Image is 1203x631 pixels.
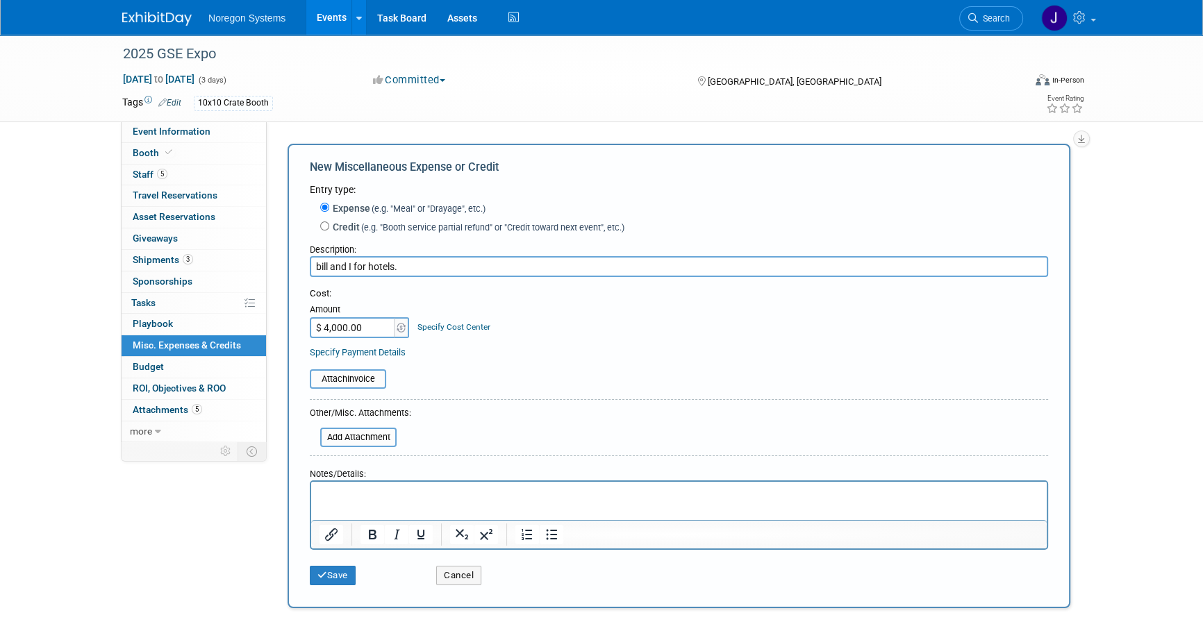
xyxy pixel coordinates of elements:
a: Booth [122,143,266,164]
span: (e.g. "Meal" or "Drayage", etc.) [370,203,486,214]
button: Superscript [474,525,498,544]
button: Subscript [450,525,474,544]
span: Staff [133,169,167,180]
button: Italic [385,525,408,544]
img: Johana Gil [1041,5,1068,31]
span: Search [978,13,1010,24]
a: Asset Reservations [122,207,266,228]
div: Event Rating [1046,95,1084,102]
span: Asset Reservations [133,211,215,222]
button: Bullet list [540,525,563,544]
div: 10x10 Crate Booth [194,96,273,110]
span: 5 [157,169,167,179]
span: more [130,426,152,437]
div: In-Person [1052,75,1084,85]
a: ROI, Objectives & ROO [122,378,266,399]
span: Misc. Expenses & Credits [133,339,241,351]
a: Attachments5 [122,400,266,421]
span: ROI, Objectives & ROO [133,382,226,394]
button: Save [310,566,356,585]
a: Search [959,6,1023,31]
div: Amount [310,303,410,317]
label: Credit [329,220,624,234]
td: Personalize Event Tab Strip [214,442,238,460]
a: Sponsorships [122,271,266,292]
div: Notes/Details: [310,462,1048,480]
td: Tags [122,95,181,111]
div: Entry type: [310,183,1048,196]
button: Insert/edit link [320,525,343,544]
iframe: Rich Text Area [311,482,1047,520]
a: Shipments3 [122,250,266,271]
label: Expense [329,201,486,215]
span: 3 [183,254,193,264]
span: [GEOGRAPHIC_DATA], [GEOGRAPHIC_DATA] [707,76,881,87]
a: Specify Cost Center [417,322,490,332]
span: [DATE] [DATE] [122,73,195,85]
a: Misc. Expenses & Credits [122,335,266,356]
span: Noregon Systems [208,12,285,24]
span: Shipments [133,254,193,265]
span: to [152,74,165,85]
i: Booth reservation complete [165,149,172,156]
a: Event Information [122,121,266,142]
a: more [122,421,266,442]
span: Sponsorships [133,276,192,287]
div: Event Format [941,72,1084,93]
button: Cancel [436,566,481,585]
button: Bold [360,525,384,544]
img: ExhibitDay [122,12,192,26]
button: Underline [409,525,433,544]
span: Attachments [133,404,202,415]
button: Committed [368,73,451,87]
span: Budget [133,361,164,372]
span: Travel Reservations [133,190,217,201]
span: (e.g. "Booth service partial refund" or "Credit toward next event", etc.) [360,222,624,233]
a: Staff5 [122,165,266,185]
a: Tasks [122,293,266,314]
div: Other/Misc. Attachments: [310,407,411,423]
div: New Miscellaneous Expense or Credit [310,160,1048,183]
a: Playbook [122,314,266,335]
a: Giveaways [122,228,266,249]
span: Giveaways [133,233,178,244]
a: Specify Payment Details [310,347,406,357]
a: Budget [122,357,266,378]
div: Description: [310,237,1048,256]
span: Tasks [131,297,156,308]
td: Toggle Event Tabs [238,442,267,460]
img: Format-Inperson.png [1036,74,1049,85]
button: Numbered list [515,525,539,544]
span: 5 [192,404,202,414]
div: 2025 GSE Expo [118,42,1002,67]
div: Cost: [310,287,1048,301]
span: (3 days) [197,76,226,85]
span: Event Information [133,126,210,137]
a: Edit [158,98,181,108]
span: Booth [133,147,175,158]
a: Travel Reservations [122,185,266,206]
span: Playbook [133,318,173,329]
